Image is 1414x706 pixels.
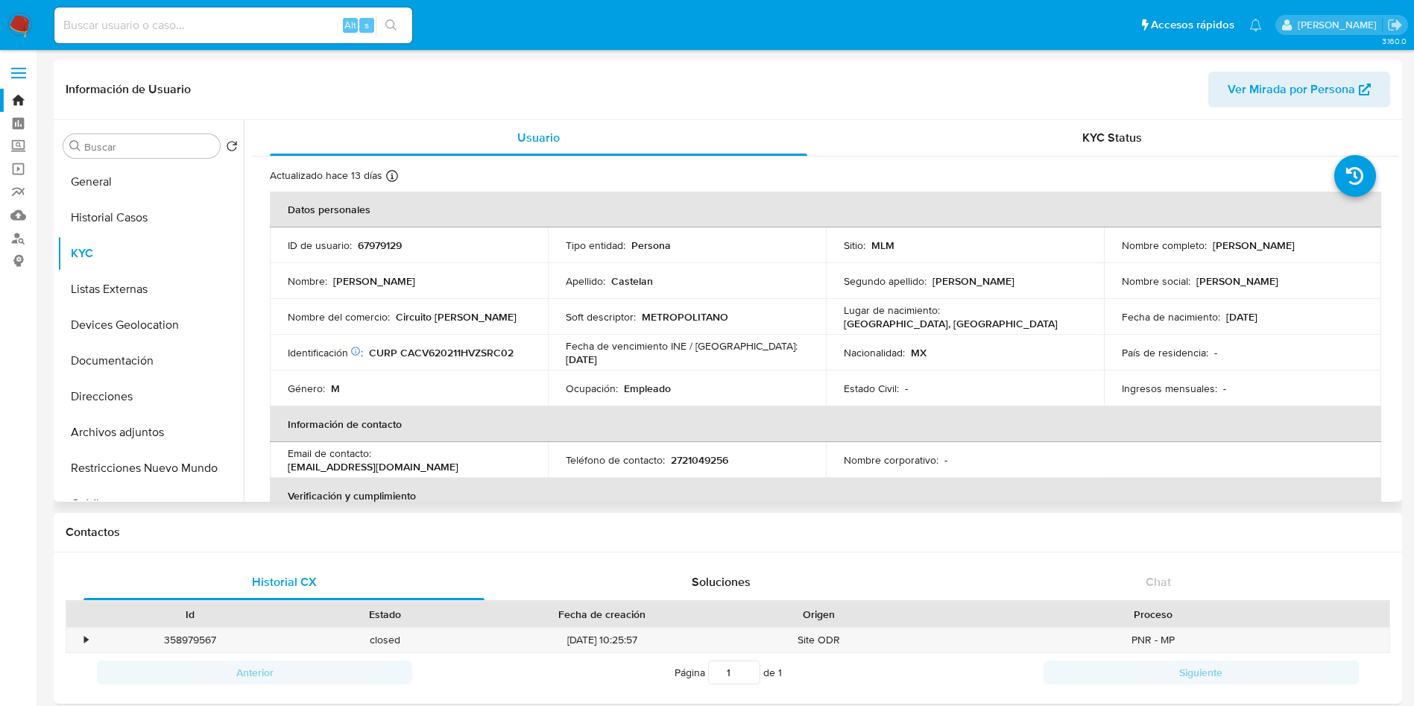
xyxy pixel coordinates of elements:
[566,353,597,366] p: [DATE]
[358,239,402,252] p: 67979129
[642,310,728,324] p: METROPOLITANO
[566,339,798,353] p: Fecha de vencimiento INE / [GEOGRAPHIC_DATA] :
[844,239,865,252] p: Sitio :
[905,382,908,395] p: -
[1082,129,1142,146] span: KYC Status
[1122,239,1207,252] p: Nombre completo :
[692,573,751,590] span: Soluciones
[344,18,356,32] span: Alt
[1228,72,1355,107] span: Ver Mirada por Persona
[611,274,653,288] p: Castelan
[1044,661,1359,684] button: Siguiente
[722,628,917,652] div: Site ODR
[631,239,671,252] p: Persona
[732,607,906,622] div: Origen
[57,271,244,307] button: Listas Externas
[298,607,473,622] div: Estado
[54,16,412,35] input: Buscar usuario o caso...
[252,573,317,590] span: Historial CX
[566,453,665,467] p: Teléfono de contacto :
[288,274,327,288] p: Nombre :
[671,453,728,467] p: 2721049256
[288,628,483,652] div: closed
[57,379,244,415] button: Direcciones
[1122,310,1220,324] p: Fecha de nacimiento :
[1387,17,1403,33] a: Salir
[57,450,244,486] button: Restricciones Nuevo Mundo
[288,310,390,324] p: Nombre del comercio :
[483,628,722,652] div: [DATE] 10:25:57
[270,406,1381,442] th: Información de contacto
[1213,239,1295,252] p: [PERSON_NAME]
[944,453,947,467] p: -
[288,346,363,359] p: Identificación :
[57,307,244,343] button: Devices Geolocation
[331,382,340,395] p: M
[333,274,415,288] p: [PERSON_NAME]
[566,382,618,395] p: Ocupación :
[97,661,412,684] button: Anterior
[1223,382,1226,395] p: -
[226,140,238,157] button: Volver al orden por defecto
[103,607,277,622] div: Id
[1122,382,1217,395] p: Ingresos mensuales :
[917,628,1389,652] div: PNR - MP
[288,460,458,473] p: [EMAIL_ADDRESS][DOMAIN_NAME]
[1208,72,1390,107] button: Ver Mirada por Persona
[911,346,927,359] p: MX
[288,382,325,395] p: Género :
[566,239,625,252] p: Tipo entidad :
[364,18,369,32] span: s
[396,310,517,324] p: Circuito [PERSON_NAME]
[675,661,782,684] span: Página de
[1249,19,1262,31] a: Notificaciones
[57,200,244,236] button: Historial Casos
[369,346,514,359] p: CURP CACV620211HVZSRC02
[778,665,782,680] span: 1
[288,239,352,252] p: ID de usuario :
[288,447,371,460] p: Email de contacto :
[57,164,244,200] button: General
[566,274,605,288] p: Apellido :
[376,15,406,36] button: search-icon
[1122,346,1208,359] p: País de residencia :
[844,453,938,467] p: Nombre corporativo :
[57,343,244,379] button: Documentación
[1196,274,1278,288] p: [PERSON_NAME]
[270,478,1381,514] th: Verificación y cumplimiento
[84,633,88,647] div: •
[84,140,214,154] input: Buscar
[57,415,244,450] button: Archivos adjuntos
[517,129,560,146] span: Usuario
[66,82,191,97] h1: Información de Usuario
[871,239,894,252] p: MLM
[1226,310,1257,324] p: [DATE]
[1298,18,1382,32] p: ivonne.perezonofre@mercadolibre.com.mx
[69,140,81,152] button: Buscar
[1214,346,1217,359] p: -
[844,382,899,395] p: Estado Civil :
[844,317,1058,330] p: [GEOGRAPHIC_DATA], [GEOGRAPHIC_DATA]
[844,346,905,359] p: Nacionalidad :
[1122,274,1190,288] p: Nombre social :
[57,236,244,271] button: KYC
[844,303,940,317] p: Lugar de nacimiento :
[92,628,288,652] div: 358979567
[1151,17,1234,33] span: Accesos rápidos
[66,525,1390,540] h1: Contactos
[493,607,711,622] div: Fecha de creación
[270,192,1381,227] th: Datos personales
[927,607,1379,622] div: Proceso
[624,382,671,395] p: Empleado
[566,310,636,324] p: Soft descriptor :
[932,274,1014,288] p: [PERSON_NAME]
[270,168,382,183] p: Actualizado hace 13 días
[57,486,244,522] button: Créditos
[1146,573,1171,590] span: Chat
[844,274,927,288] p: Segundo apellido :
